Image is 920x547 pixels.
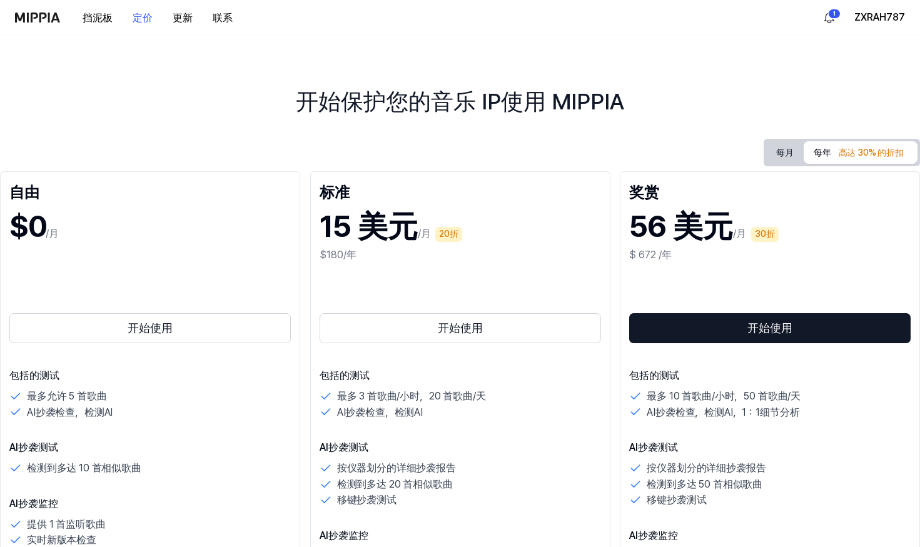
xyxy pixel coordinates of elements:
p: 移键抄袭测试 [647,492,706,508]
p: 包括的测试 [320,368,601,383]
p: 最多允许 5 首歌曲 [27,388,106,404]
p: AI抄袭监控 [629,528,911,543]
p: AI抄袭检查，检测AI，1：1细节分析 [647,404,799,421]
p: AI抄袭检查，检测AI [337,404,423,421]
div: $ 672 /年 [629,248,911,263]
button: 开始使用 [320,313,601,343]
p: 按仪器划分的详细抄袭报告 [647,460,766,476]
p: 包括的测试 [629,368,911,383]
button: 每月 [766,143,804,163]
button: 定价 [123,6,163,31]
font: 每年 [814,147,831,159]
img: 商标 [15,13,60,23]
a: 开始使用 [629,311,911,346]
p: 最多 10 首歌曲/小时，50 首歌曲/天 [647,388,801,404]
p: 最多 3 首歌曲/小时，20 首歌曲/天 [337,388,486,404]
p: 按仪器划分的详细抄袭报告 [337,460,456,476]
p: AI抄袭测试 [320,440,601,455]
p: 检测到多达 20 首相似歌曲 [337,476,453,493]
div: 1 [828,9,841,19]
p: AI抄袭检查，检测AI [27,404,113,421]
div: 高达 30% 的折扣 [835,146,907,161]
h1: 15 美元 [320,206,418,248]
a: 更新 [163,1,203,35]
p: 提供 1 首监听歌曲 [27,516,105,533]
a: 定价 [123,1,163,35]
div: 奖赏 [629,181,911,201]
p: AI抄袭测试 [629,440,911,455]
p: 检测到多达 10 首相似歌曲 [27,460,141,476]
button: 挡泥板 [73,6,123,31]
p: /月 [418,226,431,241]
p: AI抄袭监控 [9,496,291,511]
div: 标准 [320,181,601,201]
p: /月 [46,226,59,241]
div: 30折 [751,227,779,242]
p: 包括的测试 [9,368,291,383]
p: AI抄袭测试 [9,440,291,455]
h1: $0 [9,206,46,248]
button: 联系 [203,6,243,31]
h1: 56 美元 [629,206,733,248]
p: /月 [733,226,746,241]
div: 自由 [9,181,291,201]
p: 移键抄袭测试 [337,492,397,508]
button: 更新 [163,6,203,31]
div: 20折 [435,227,462,242]
button: 开始使用 [9,313,291,343]
img: 알림 [822,10,837,25]
a: 开始使用 [9,311,291,346]
div: $180/年 [320,248,601,263]
p: AI抄袭监控 [320,528,601,543]
p: 检测到多达 50 首相似歌曲 [647,476,762,493]
a: 开始使用 [320,311,601,346]
button: 알림1 [819,8,839,28]
button: 开始使用 [629,313,911,343]
button: ZXRAH787 [854,10,905,25]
